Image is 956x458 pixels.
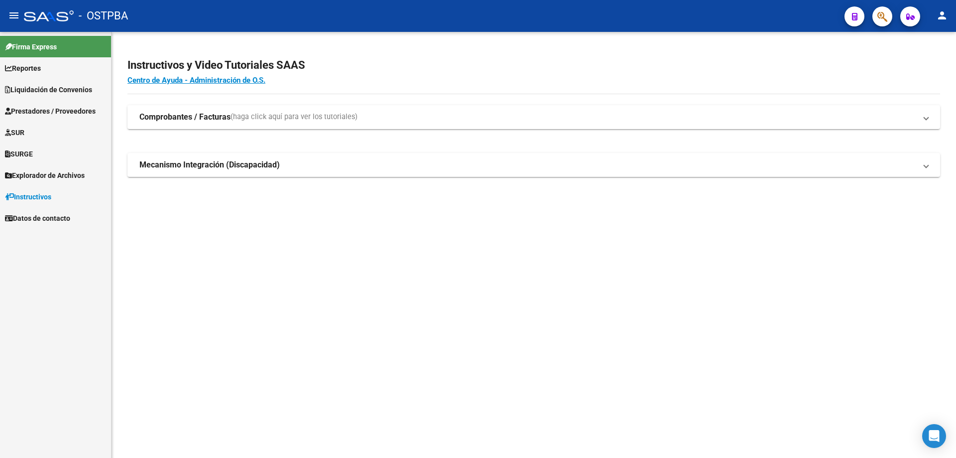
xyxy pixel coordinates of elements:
h2: Instructivos y Video Tutoriales SAAS [127,56,940,75]
span: Firma Express [5,41,57,52]
span: Reportes [5,63,41,74]
span: SURGE [5,149,33,159]
strong: Comprobantes / Facturas [139,112,231,123]
mat-expansion-panel-header: Comprobantes / Facturas(haga click aquí para ver los tutoriales) [127,105,940,129]
span: Instructivos [5,191,51,202]
span: Explorador de Archivos [5,170,85,181]
mat-icon: menu [8,9,20,21]
span: (haga click aquí para ver los tutoriales) [231,112,358,123]
span: Prestadores / Proveedores [5,106,96,117]
span: Liquidación de Convenios [5,84,92,95]
mat-expansion-panel-header: Mecanismo Integración (Discapacidad) [127,153,940,177]
div: Open Intercom Messenger [922,424,946,448]
strong: Mecanismo Integración (Discapacidad) [139,159,280,170]
span: SUR [5,127,24,138]
span: - OSTPBA [79,5,128,27]
mat-icon: person [936,9,948,21]
span: Datos de contacto [5,213,70,224]
a: Centro de Ayuda - Administración de O.S. [127,76,265,85]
